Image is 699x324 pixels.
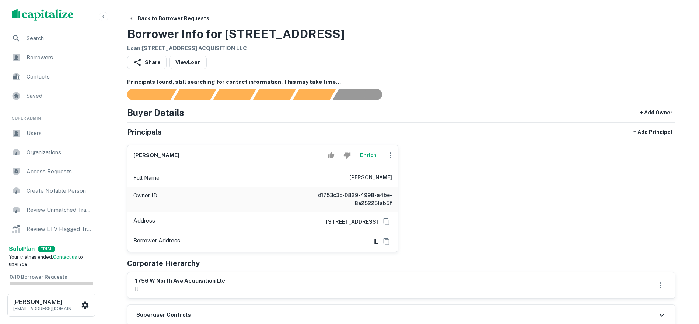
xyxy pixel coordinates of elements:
img: capitalize-logo.png [12,9,74,21]
h6: 1756 w north ave acquisition llc [135,277,225,285]
span: Review Unmatched Transactions [27,206,92,214]
p: [EMAIL_ADDRESS][DOMAIN_NAME] [13,305,80,312]
h6: Superuser Controls [136,311,191,319]
p: Address [133,216,155,227]
span: Your trial has ended. to upgrade. [9,254,83,267]
div: Sending borrower request to AI... [118,89,174,100]
p: Owner ID [133,191,157,207]
button: Share [127,56,167,69]
a: Contact us [53,254,77,260]
span: Saved [27,92,92,100]
h5: Corporate Hierarchy [127,258,200,269]
span: Access Requests [27,167,92,176]
button: Reject [340,148,353,163]
h4: Buyer Details [127,106,184,119]
h6: d1753c3c-0829-4998-a4be-8e252251ab5f [304,191,392,207]
button: + Add Owner [637,106,675,119]
div: Principals found, AI now looking for contact information... [253,89,296,100]
a: Search [6,30,97,47]
div: Principals found, still searching for contact information. This may take time... [293,89,336,100]
button: Accept [325,148,338,163]
a: Borrowers [6,49,97,66]
div: TRIAL [38,246,55,252]
p: Full Name [133,173,160,182]
span: 0 / 10 Borrower Requests [10,274,67,280]
h6: Loan : [STREET_ADDRESS] ACQUISITION LLC [127,44,345,53]
a: Users [6,124,97,142]
li: Super Admin [6,106,97,124]
h6: Principals found, still searching for contact information. This may take time... [127,78,675,86]
button: Back to Borrower Requests [126,12,212,25]
h3: Borrower Info for [STREET_ADDRESS] [127,25,345,43]
a: Organizations [6,144,97,161]
span: Borrowers [27,53,92,62]
a: Create Notable Person [6,182,97,200]
button: Enrich [357,148,380,163]
h6: [PERSON_NAME] [13,299,80,305]
span: Search [27,34,92,43]
span: Create Notable Person [27,186,92,195]
p: Borrower Address [133,236,180,247]
a: [STREET_ADDRESS] [320,218,378,226]
a: Review Unmatched Transactions [6,201,97,219]
span: Review LTV Flagged Transactions [27,225,92,234]
button: Copy Address [381,216,392,227]
a: Review LTV Flagged Transactions [6,220,97,238]
span: Contacts [27,72,92,81]
a: IL [368,238,378,246]
a: Saved [6,87,97,105]
div: Your request is received and processing... [173,89,216,100]
div: Documents found, AI parsing details... [213,89,256,100]
a: Lender Admin View [6,239,97,257]
span: Organizations [27,148,92,157]
button: [PERSON_NAME][EMAIL_ADDRESS][DOMAIN_NAME] [7,294,95,317]
button: + Add Principal [630,125,675,139]
iframe: Chat Widget [662,265,699,300]
p: il [135,285,225,294]
button: Copy Address [381,236,392,247]
h6: [PERSON_NAME] [349,173,392,182]
a: SoloPlan [9,245,35,254]
span: Users [27,129,92,138]
strong: Solo Plan [9,245,35,252]
a: Access Requests [6,163,97,180]
div: AI fulfillment process complete. [333,89,391,100]
h6: [PERSON_NAME] [133,151,179,160]
a: Contacts [6,68,97,86]
a: ViewLoan [169,56,207,69]
h5: Principals [127,127,162,138]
